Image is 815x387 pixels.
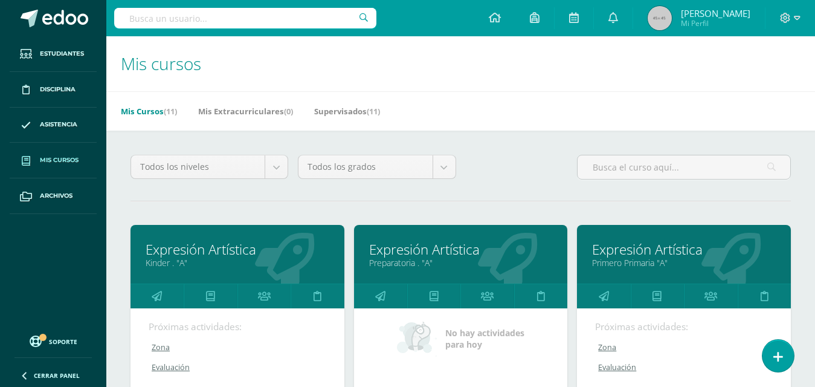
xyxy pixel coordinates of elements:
[308,155,423,178] span: Todos los grados
[648,6,672,30] img: 45x45
[592,240,776,259] a: Expresión Artística
[369,257,553,268] a: Preparatoria . "A"
[14,333,92,349] a: Soporte
[681,7,750,19] span: [PERSON_NAME]
[445,327,524,350] span: No hay actividades para hoy
[40,155,79,165] span: Mis cursos
[367,106,380,117] span: (11)
[149,320,326,333] div: Próximas actividades:
[40,120,77,129] span: Asistencia
[164,106,177,117] span: (11)
[595,342,774,353] a: Zona
[131,155,288,178] a: Todos los niveles
[681,18,750,28] span: Mi Perfil
[592,257,776,268] a: Primero Primaria "A"
[298,155,455,178] a: Todos los grados
[40,191,72,201] span: Archivos
[198,102,293,121] a: Mis Extracurriculares(0)
[369,240,553,259] a: Expresión Artística
[10,36,97,72] a: Estudiantes
[10,72,97,108] a: Disciplina
[121,102,177,121] a: Mis Cursos(11)
[595,320,773,333] div: Próximas actividades:
[121,52,201,75] span: Mis cursos
[34,371,80,380] span: Cerrar panel
[149,362,327,372] a: Evaluación
[49,337,77,346] span: Soporte
[146,257,329,268] a: Kinder . "A"
[149,342,327,353] a: Zona
[10,178,97,214] a: Archivos
[397,320,437,357] img: no_activities_small.png
[40,85,76,94] span: Disciplina
[578,155,790,179] input: Busca el curso aquí...
[140,155,256,178] span: Todos los niveles
[314,102,380,121] a: Supervisados(11)
[284,106,293,117] span: (0)
[10,108,97,143] a: Asistencia
[146,240,329,259] a: Expresión Artística
[595,362,774,372] a: Evaluación
[10,143,97,178] a: Mis cursos
[114,8,376,28] input: Busca un usuario...
[40,49,84,59] span: Estudiantes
